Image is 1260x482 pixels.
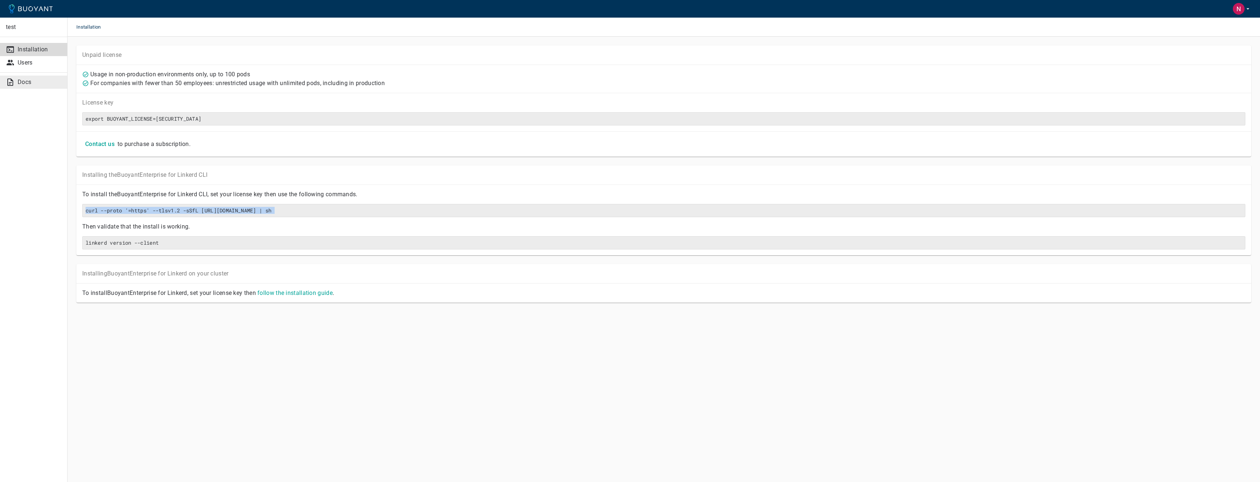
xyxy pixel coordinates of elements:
p: Usage in non-production environments only, up to 100 pods [90,71,250,78]
p: Installing the Buoyant Enterprise for Linkerd CLI [82,171,1245,179]
p: Unpaid license [82,51,1245,59]
h6: linkerd version --client [86,240,1242,246]
p: Then validate that the install is working. [82,223,1245,230]
p: To install the Buoyant Enterprise for Linkerd CLI, set your license key then use the following co... [82,191,1245,198]
p: to purchase a subscription. [117,140,191,148]
span: Installation [76,18,110,37]
button: Contact us [82,138,117,151]
a: follow the installation guide [257,289,333,296]
p: Docs [18,78,61,86]
p: Installation [18,46,61,53]
p: For companies with fewer than 50 employees: unrestricted usage with unlimited pods, including in ... [90,80,385,87]
p: test [6,23,61,31]
p: Installing Buoyant Enterprise for Linkerd on your cluster [82,270,1245,277]
h6: curl --proto '=https' --tlsv1.2 -sSfL [URL][DOMAIN_NAME] | sh [86,207,1242,214]
h4: Contact us [85,140,115,148]
h6: export BUOYANT_LICENSE=[SECURITY_DATA] [86,116,1242,122]
p: License key [82,99,1245,106]
p: Users [18,59,61,66]
img: Nimesh Amin [1233,3,1245,15]
p: To install Buoyant Enterprise for Linkerd, set your license key then . [82,289,1245,297]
